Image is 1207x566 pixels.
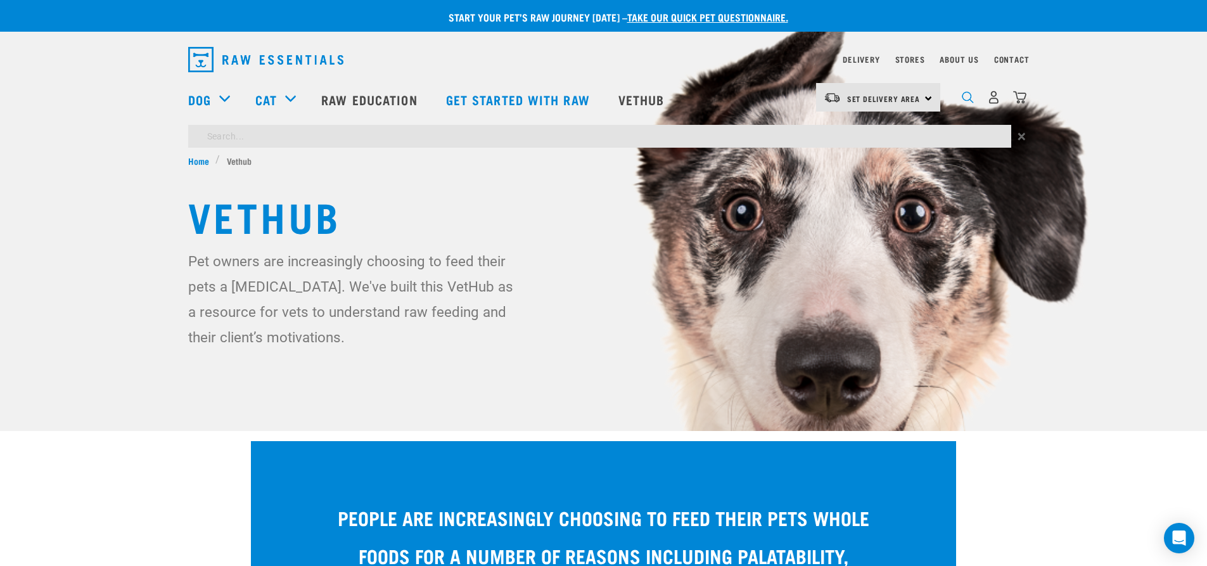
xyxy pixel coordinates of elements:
div: Open Intercom Messenger [1164,523,1194,553]
a: take our quick pet questionnaire. [627,14,788,20]
img: home-icon-1@2x.png [962,91,974,103]
h1: Vethub [188,193,1019,238]
a: Home [188,154,216,167]
img: home-icon@2x.png [1013,91,1026,104]
a: Cat [255,90,277,109]
a: About Us [940,57,978,61]
a: Raw Education [309,74,433,125]
span: × [1018,125,1026,148]
input: Search... [188,125,1011,148]
span: Home [188,154,209,167]
p: Pet owners are increasingly choosing to feed their pets a [MEDICAL_DATA]. We've built this VetHub... [188,248,521,350]
img: user.png [987,91,1000,104]
span: Set Delivery Area [847,96,921,101]
a: Delivery [843,57,879,61]
img: van-moving.png [824,92,841,103]
a: Get started with Raw [433,74,606,125]
a: Stores [895,57,925,61]
img: Raw Essentials Logo [188,47,343,72]
a: Dog [188,90,211,109]
a: Contact [994,57,1030,61]
nav: dropdown navigation [178,42,1030,77]
nav: breadcrumbs [188,154,1019,167]
a: Vethub [606,74,680,125]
